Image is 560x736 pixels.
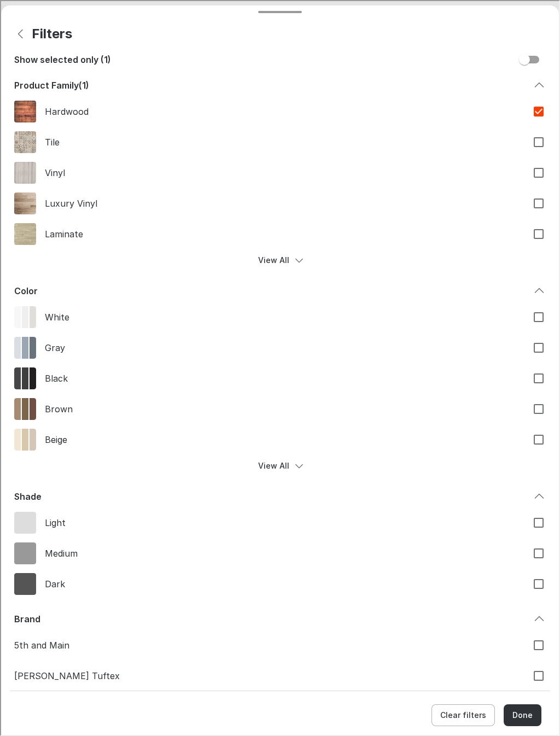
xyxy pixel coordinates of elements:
button: Clear filters [430,703,494,725]
span: Beige [44,433,517,445]
span: Dark [44,577,517,589]
span: Tile [44,135,517,147]
div: Color [13,284,532,296]
span: Gray [44,341,517,353]
span: [PERSON_NAME] Tuftex [13,669,517,681]
div: Shade [13,489,532,501]
span: Medium [44,546,517,558]
span: White [44,310,517,322]
div: Color [9,279,549,301]
div: Product Family (1) [13,78,532,90]
h6: Show selected only (1) [13,52,110,65]
div: Brand [9,607,549,629]
span: Black [44,371,517,383]
h4: Filters [31,25,71,41]
span: Hardwood [44,104,517,116]
span: Brown [44,402,517,414]
button: View All [9,454,549,476]
div: Product Family(1) [9,73,549,95]
div: Brand [13,612,532,624]
div: Shade [9,484,549,506]
span: Light [44,516,517,528]
button: Close the filters menu [503,703,540,725]
button: View All [9,248,549,270]
span: Laminate [44,227,517,239]
span: 5th and Main [13,638,517,650]
span: Vinyl [44,166,517,178]
button: Back [9,22,31,44]
span: Luxury Vinyl [44,196,517,208]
